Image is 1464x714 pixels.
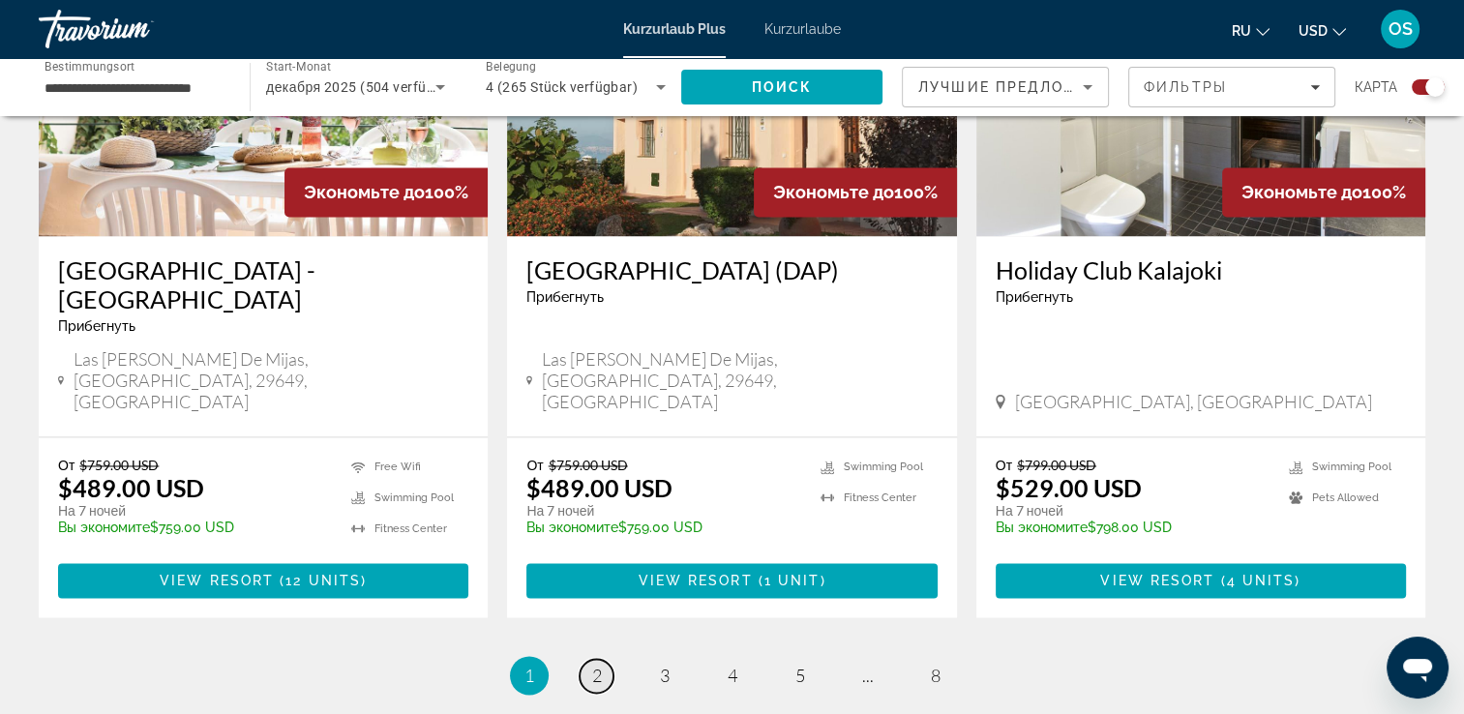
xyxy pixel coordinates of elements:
span: Прибегнуть [996,289,1073,305]
font: $798.00 USD [996,520,1172,535]
span: ru [1232,23,1251,39]
mat-select: Sortieren nach [918,75,1092,99]
span: Las [PERSON_NAME] de Mijas, [GEOGRAPHIC_DATA], 29649, [GEOGRAPHIC_DATA] [74,348,468,412]
button: View Resort(1 unit) [526,563,937,598]
span: Start-Monat [266,60,331,74]
span: 5 [795,665,805,686]
span: OS [1389,19,1413,39]
span: карта [1355,74,1397,101]
span: Swimming Pool [374,491,454,504]
a: [GEOGRAPHIC_DATA] (DAP) [526,255,937,284]
span: $799.00 USD [1017,457,1096,473]
span: USD [1299,23,1328,39]
span: Free Wifi [374,461,421,473]
span: 4 units [1227,573,1296,588]
span: 1 unit [764,573,821,588]
span: $759.00 USD [79,457,159,473]
span: Вы экономите [996,520,1088,535]
span: Прибегнуть [526,289,604,305]
span: View Resort [1100,573,1214,588]
span: От [996,457,1012,473]
button: Filter [1128,67,1335,107]
font: $759.00 USD [58,520,234,535]
iframe: Schaltfläche zum Öffnen des Messaging-Fensters [1387,637,1449,699]
input: Ziel auswählen [45,76,224,100]
span: Поиск [752,79,813,95]
p: На 7 ночей [526,502,800,520]
span: Экономьте до [1241,182,1362,202]
span: Swimming Pool [1312,461,1391,473]
a: Holiday Club Kalajoki [996,255,1406,284]
a: Travorium [39,4,232,54]
font: $489.00 USD [526,473,672,502]
font: $759.00 USD [526,520,702,535]
span: Las [PERSON_NAME] de Mijas, [GEOGRAPHIC_DATA], 29649, [GEOGRAPHIC_DATA] [542,348,937,412]
span: Экономьте до [773,182,894,202]
span: ... [862,665,874,686]
div: 100% [754,167,957,217]
div: 100% [1222,167,1425,217]
button: Sprache ändern [1232,16,1270,45]
span: Fitness Center [374,522,447,535]
span: $759.00 USD [549,457,628,473]
span: 4 (265 Stück verfügbar) [486,79,638,95]
p: На 7 ночей [996,502,1270,520]
nav: Pagination [39,656,1425,695]
p: На 7 ночей [58,502,332,520]
span: Прибегнуть [58,318,135,334]
span: Belegung [486,60,537,74]
font: $489.00 USD [58,473,204,502]
a: Kurzurlaube [764,21,841,37]
span: Лучшие предложения [918,79,1124,95]
div: 100% [284,167,488,217]
span: 1 [524,665,534,686]
span: 8 [931,665,941,686]
span: Swimming Pool [844,461,923,473]
span: 3 [660,665,670,686]
font: $529.00 USD [996,473,1142,502]
span: 12 units [285,573,361,588]
span: View Resort [638,573,752,588]
a: Kurzurlaub Plus [623,21,726,37]
span: View Resort [160,573,274,588]
span: ( ) [1214,573,1300,588]
span: Экономьте до [304,182,425,202]
span: ( ) [753,573,826,588]
span: 4 [728,665,737,686]
span: Fitness Center [844,491,916,504]
span: ( ) [274,573,367,588]
button: Währung ändern [1299,16,1346,45]
span: Bestimmungsort [45,59,134,73]
span: От [526,457,543,473]
span: декабря 2025 (504 verfügbare Einheiten) [266,79,530,95]
button: View Resort(4 units) [996,563,1406,598]
button: View Resort(12 units) [58,563,468,598]
span: От [58,457,75,473]
span: Вы экономите [526,520,618,535]
span: [GEOGRAPHIC_DATA], [GEOGRAPHIC_DATA] [1015,391,1372,412]
button: Suchen [681,70,882,104]
button: Benutzermenü [1375,9,1425,49]
span: Pets Allowed [1312,491,1379,504]
span: Вы экономите [58,520,150,535]
span: Фильтры [1144,79,1227,95]
span: 2 [592,665,602,686]
a: [GEOGRAPHIC_DATA] - [GEOGRAPHIC_DATA] [58,255,468,313]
